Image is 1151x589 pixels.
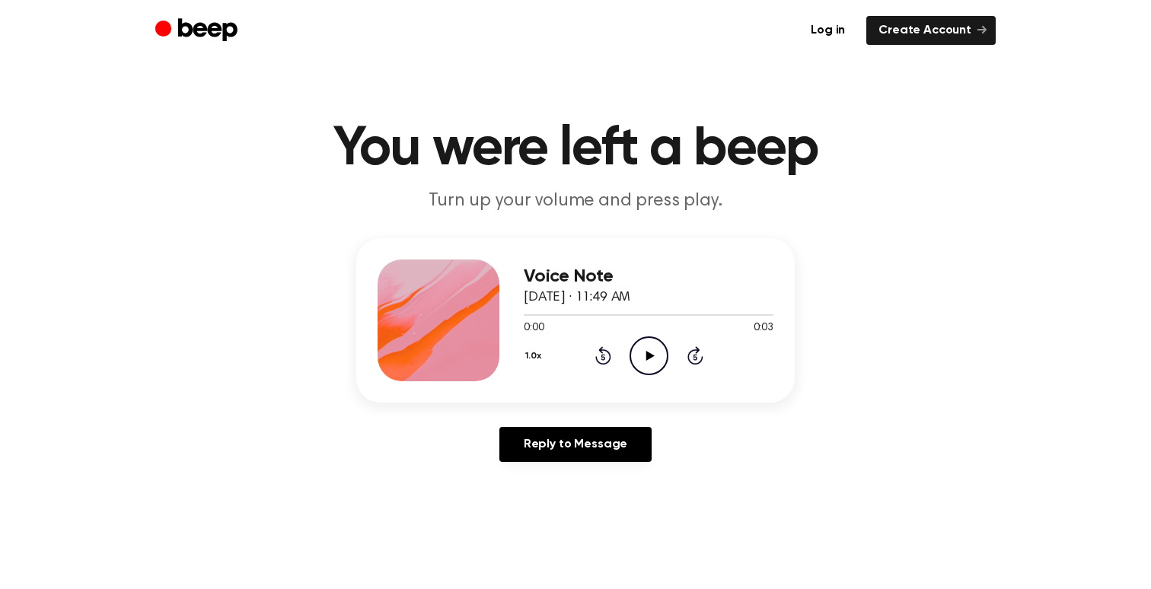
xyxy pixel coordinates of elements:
[499,427,652,462] a: Reply to Message
[754,320,773,336] span: 0:03
[524,343,547,369] button: 1.0x
[799,16,857,45] a: Log in
[186,122,965,177] h1: You were left a beep
[524,266,773,287] h3: Voice Note
[524,291,630,304] span: [DATE] · 11:49 AM
[866,16,996,45] a: Create Account
[283,189,868,214] p: Turn up your volume and press play.
[155,16,241,46] a: Beep
[524,320,544,336] span: 0:00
